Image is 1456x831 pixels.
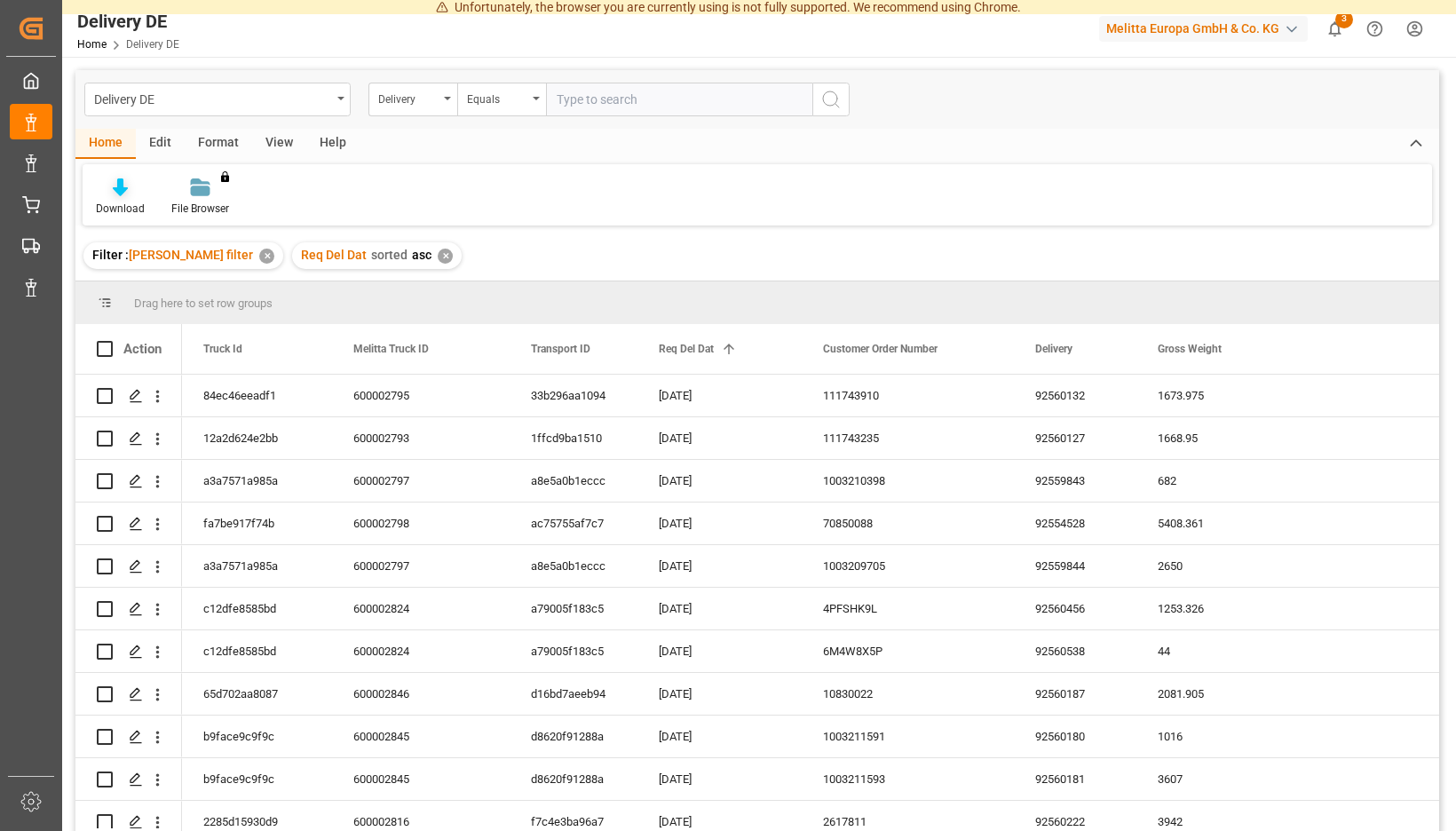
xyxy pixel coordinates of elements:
div: 600002797 [332,545,510,587]
div: Delivery [378,87,439,107]
span: asc [412,248,431,262]
div: 92560538 [1014,630,1136,672]
div: Equals [467,87,527,107]
div: 12a2d624e2bb [182,417,332,459]
div: 92554528 [1014,503,1136,544]
div: 1003211591 [802,716,1014,757]
div: 92560187 [1014,673,1136,715]
div: 1253.326 [1136,588,1314,629]
div: 111743910 [802,375,1014,416]
div: Download [96,201,145,217]
span: Delivery [1035,343,1072,355]
div: [DATE] [637,460,802,502]
span: Customer Order Number [823,343,938,355]
div: Press SPACE to select this row. [75,673,182,716]
div: Delivery DE [77,8,179,35]
div: b9face9c9f9c [182,716,332,757]
div: 600002846 [332,673,510,715]
div: 2081.905 [1136,673,1314,715]
div: [DATE] [637,503,802,544]
span: 3 [1335,11,1353,28]
div: 6M4W8X5P [802,630,1014,672]
div: 600002845 [332,758,510,800]
div: Press SPACE to select this row. [75,588,182,630]
div: 92560180 [1014,716,1136,757]
div: [DATE] [637,716,802,757]
div: 4PFSHK9L [802,588,1014,629]
button: Melitta Europa GmbH & Co. KG [1099,12,1315,45]
div: [DATE] [637,545,802,587]
div: 33b296aa1094 [510,375,637,416]
div: Press SPACE to select this row. [75,503,182,545]
div: [DATE] [637,673,802,715]
div: c12dfe8585bd [182,588,332,629]
div: a3a7571a985a [182,545,332,587]
div: Home [75,129,136,159]
div: 600002795 [332,375,510,416]
div: 1016 [1136,716,1314,757]
div: [DATE] [637,630,802,672]
div: 1673.975 [1136,375,1314,416]
div: 1ffcd9ba1510 [510,417,637,459]
div: Delivery DE [94,87,331,109]
div: Edit [136,129,185,159]
div: Press SPACE to select this row. [75,417,182,460]
div: a3a7571a985a [182,460,332,502]
div: 1668.95 [1136,417,1314,459]
div: Help [306,129,360,159]
button: open menu [368,83,457,116]
div: d16bd7aeeb94 [510,673,637,715]
div: Press SPACE to select this row. [75,545,182,588]
div: 600002798 [332,503,510,544]
div: Format [185,129,252,159]
div: fa7be917f74b [182,503,332,544]
div: 600002797 [332,460,510,502]
div: Press SPACE to select this row. [75,716,182,758]
div: 92560127 [1014,417,1136,459]
div: 92560132 [1014,375,1136,416]
div: [DATE] [637,375,802,416]
div: 600002824 [332,630,510,672]
span: Req Del Dat [301,248,367,262]
div: [DATE] [637,417,802,459]
div: ✕ [438,249,453,264]
div: c12dfe8585bd [182,630,332,672]
div: a79005f183c5 [510,588,637,629]
div: a8e5a0b1eccc [510,460,637,502]
span: Transport ID [531,343,590,355]
div: a79005f183c5 [510,630,637,672]
div: a8e5a0b1eccc [510,545,637,587]
div: 1003211593 [802,758,1014,800]
span: Gross Weight [1158,343,1222,355]
button: search button [812,83,850,116]
div: 84ec46eeadf1 [182,375,332,416]
div: 1003209705 [802,545,1014,587]
div: 92559843 [1014,460,1136,502]
div: ✕ [259,249,274,264]
div: 44 [1136,630,1314,672]
div: [DATE] [637,588,802,629]
button: open menu [457,83,546,116]
div: Action [123,341,162,357]
div: 2650 [1136,545,1314,587]
div: Press SPACE to select this row. [75,630,182,673]
div: [DATE] [637,758,802,800]
button: show 3 new notifications [1315,9,1355,49]
button: Help Center [1355,9,1395,49]
div: 1003210398 [802,460,1014,502]
div: 10830022 [802,673,1014,715]
div: 600002845 [332,716,510,757]
span: Filter : [92,248,129,262]
div: 600002793 [332,417,510,459]
button: open menu [84,83,351,116]
span: Melitta Truck ID [353,343,429,355]
span: Req Del Dat [659,343,714,355]
div: d8620f91288a [510,758,637,800]
div: ac75755af7c7 [510,503,637,544]
div: View [252,129,306,159]
div: Press SPACE to select this row. [75,460,182,503]
div: 92560181 [1014,758,1136,800]
div: 92560456 [1014,588,1136,629]
div: 600002824 [332,588,510,629]
div: b9face9c9f9c [182,758,332,800]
